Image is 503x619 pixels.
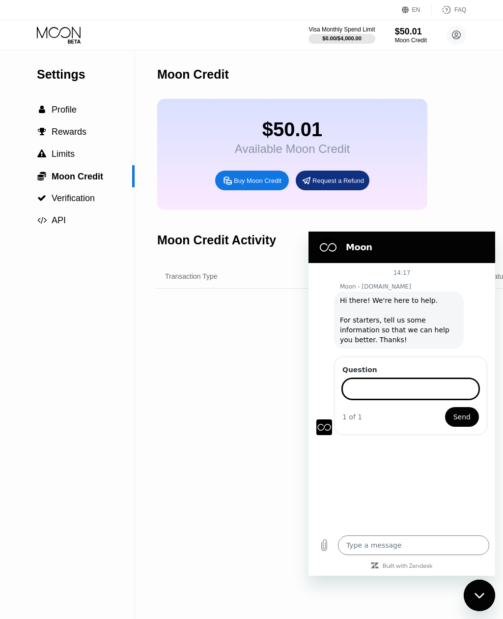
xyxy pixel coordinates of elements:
div: Transaction Type [165,272,218,280]
span: Profile [52,105,77,115]
div:  [37,127,47,136]
span:  [38,127,46,136]
div: Moon Credit Activity [157,233,276,247]
span: Verification [52,193,95,203]
div: Settings [37,67,135,82]
span:  [37,149,46,158]
span: Moon Credit [52,172,103,181]
span:  [39,105,45,114]
span:  [37,216,47,225]
div: $0.00 / $4,000.00 [322,35,362,41]
div: $50.01 [235,118,350,141]
span: Rewards [52,127,86,137]
div: Moon Credit [157,67,229,82]
div: Buy Moon Credit [215,171,289,190]
div: Request a Refund [312,177,364,185]
div: Available Moon Credit [235,142,350,156]
iframe: Messaging window [308,232,495,576]
div: Visa Monthly Spend Limit [308,26,375,33]
span: API [52,215,66,225]
span:  [37,194,46,203]
div: Moon Credit [395,37,427,44]
div: $50.01 [395,27,427,37]
div:  [37,149,47,158]
div: FAQ [454,6,466,13]
div: Request a Refund [296,171,369,190]
div: EN [402,5,432,15]
div: FAQ [432,5,466,15]
div:  [37,194,47,203]
div:  [37,171,47,181]
span: Limits [52,149,75,159]
div: Visa Monthly Spend Limit$0.00/$4,000.00 [308,26,375,44]
div: $50.01Moon Credit [395,27,427,44]
div: Buy Moon Credit [234,177,281,185]
div: EN [412,6,420,13]
span:  [37,171,46,181]
iframe: Button to launch messaging window, conversation in progress [464,580,495,611]
div:  [37,105,47,114]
